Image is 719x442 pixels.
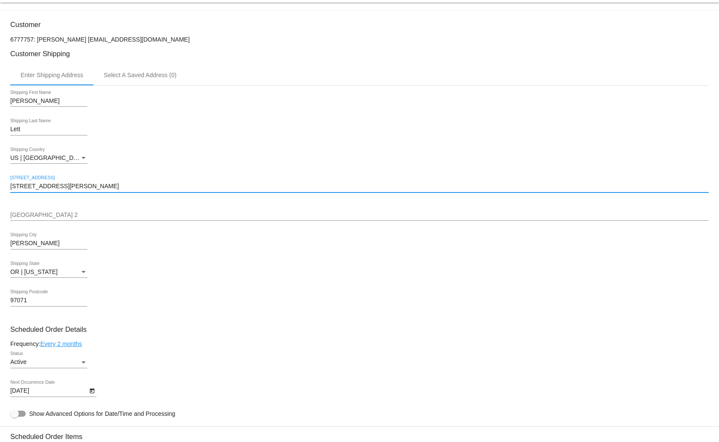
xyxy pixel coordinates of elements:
[10,36,709,43] p: 6777757: [PERSON_NAME] [EMAIL_ADDRESS][DOMAIN_NAME]
[104,72,177,78] div: Select A Saved Address (0)
[10,98,87,105] input: Shipping First Name
[10,21,709,29] h3: Customer
[29,409,175,418] span: Show Advanced Options for Date/Time and Processing
[10,50,709,58] h3: Customer Shipping
[10,154,86,161] span: US | [GEOGRAPHIC_DATA]
[10,155,87,162] mat-select: Shipping Country
[87,386,96,395] button: Open calendar
[10,340,709,347] div: Frequency:
[40,340,82,347] a: Every 2 months
[10,297,87,304] input: Shipping Postcode
[10,426,709,441] h3: Scheduled Order Items
[10,183,709,190] input: Shipping Street 1
[10,268,57,275] span: OR | [US_STATE]
[10,269,87,276] mat-select: Shipping State
[10,325,709,334] h3: Scheduled Order Details
[10,388,87,394] input: Next Occurrence Date
[10,212,709,219] input: Shipping Street 2
[10,358,27,365] span: Active
[10,359,87,366] mat-select: Status
[10,126,87,133] input: Shipping Last Name
[21,72,83,78] div: Enter Shipping Address
[10,240,87,247] input: Shipping City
